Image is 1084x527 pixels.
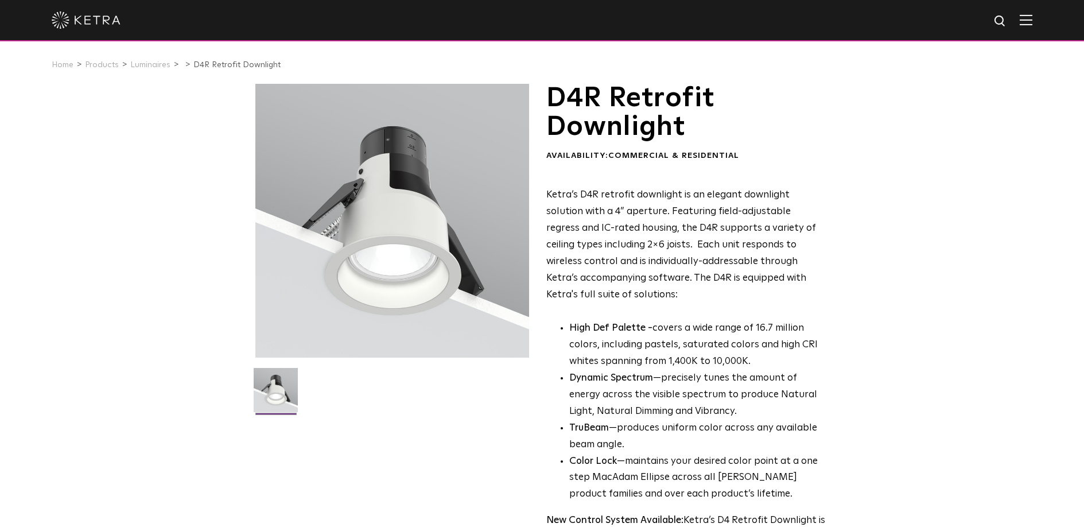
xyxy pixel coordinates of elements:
[569,373,653,383] strong: Dynamic Spectrum
[569,456,617,466] strong: Color Lock
[569,323,652,333] strong: High Def Palette -
[569,420,826,454] li: —produces uniform color across any available beam angle.
[993,14,1008,29] img: search icon
[569,320,826,370] p: covers a wide range of 16.7 million colors, including pastels, saturated colors and high CRI whit...
[569,454,826,503] li: —maintains your desired color point at a one step MacAdam Ellipse across all [PERSON_NAME] produc...
[1020,14,1032,25] img: Hamburger%20Nav.svg
[569,423,609,433] strong: TruBeam
[608,152,739,160] span: Commercial & Residential
[254,368,298,421] img: D4R Retrofit Downlight
[193,61,281,69] a: D4R Retrofit Downlight
[546,516,683,525] strong: New Control System Available:
[546,150,826,162] div: Availability:
[569,370,826,420] li: —precisely tunes the amount of energy across the visible spectrum to produce Natural Light, Natur...
[52,61,73,69] a: Home
[85,61,119,69] a: Products
[546,187,826,303] p: Ketra’s D4R retrofit downlight is an elegant downlight solution with a 4” aperture. Featuring fie...
[52,11,121,29] img: ketra-logo-2019-white
[130,61,170,69] a: Luminaires
[546,84,826,142] h1: D4R Retrofit Downlight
